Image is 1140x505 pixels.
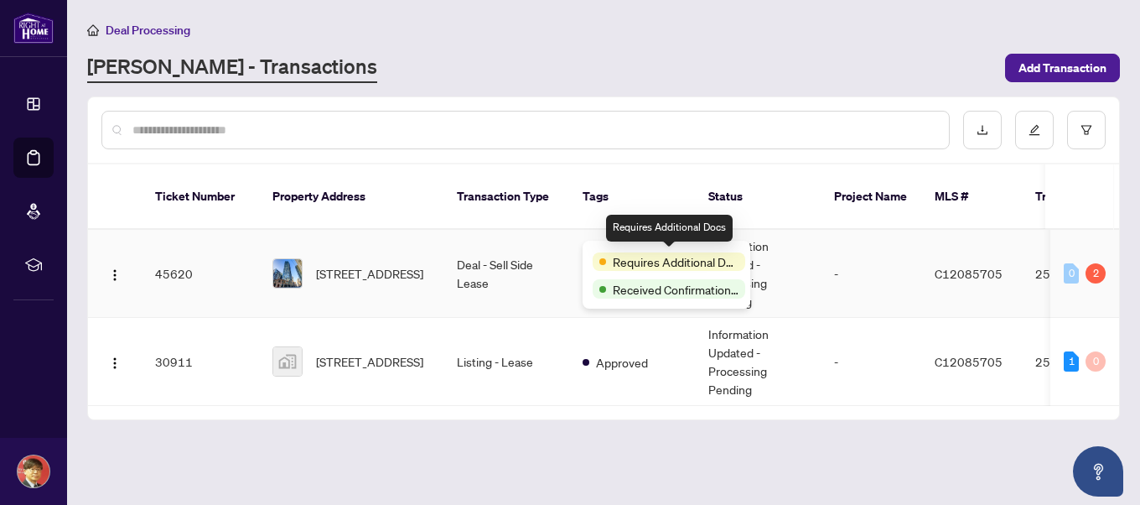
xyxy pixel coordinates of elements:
th: MLS # [921,164,1022,230]
span: [STREET_ADDRESS] [316,264,423,283]
button: edit [1015,111,1054,149]
span: Requires Additional Docs [613,252,738,271]
button: Open asap [1073,446,1123,497]
img: thumbnail-img [273,259,302,288]
a: [PERSON_NAME] - Transactions [87,53,377,83]
td: 45620 [142,230,259,318]
th: Trade Number [1022,164,1139,230]
td: 2511863 [1022,230,1139,318]
th: Project Name [821,164,921,230]
div: 1 [1064,351,1079,372]
button: Logo [101,348,128,375]
div: 0 [1064,263,1079,284]
td: 2511863 [1022,318,1139,406]
img: logo [13,13,54,44]
span: C12085705 [935,354,1003,369]
span: Approved [596,353,648,372]
button: download [963,111,1002,149]
img: Logo [108,268,122,282]
div: 2 [1086,263,1106,284]
img: thumbnail-img [273,347,302,376]
span: edit [1029,124,1040,136]
button: filter [1067,111,1106,149]
td: - [821,318,921,406]
th: Property Address [259,164,443,230]
img: Logo [108,357,122,370]
th: Transaction Type [443,164,569,230]
button: Add Transaction [1005,54,1120,82]
span: C12085705 [935,266,1003,281]
span: Deal Processing [106,23,190,38]
img: Profile Icon [18,456,49,487]
td: - [821,230,921,318]
td: Information Updated - Processing Pending [695,230,821,318]
span: filter [1080,124,1092,136]
div: Requires Additional Docs [606,215,733,242]
span: download [977,124,988,136]
th: Status [695,164,821,230]
th: Ticket Number [142,164,259,230]
span: Received Confirmation of Closing [613,280,738,299]
td: Deal - Sell Side Lease [443,230,569,318]
td: 30911 [142,318,259,406]
td: Listing - Lease [443,318,569,406]
button: Logo [101,260,128,287]
span: Add Transaction [1018,55,1106,81]
div: 0 [1086,351,1106,372]
span: home [87,24,99,36]
th: Tags [569,164,695,230]
span: [STREET_ADDRESS] [316,352,423,371]
td: Information Updated - Processing Pending [695,318,821,406]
